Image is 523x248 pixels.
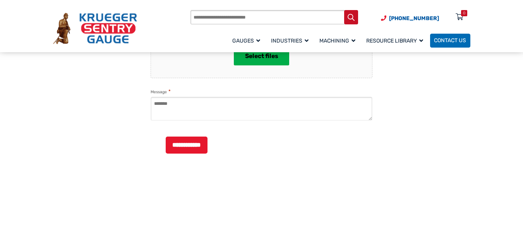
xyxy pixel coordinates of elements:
span: [PHONE_NUMBER] [389,15,439,22]
a: Gauges [228,32,267,48]
a: Resource Library [362,32,430,48]
label: Message [151,88,170,96]
span: Contact Us [434,38,466,44]
span: Machining [319,38,355,44]
img: Krueger Sentry Gauge [53,13,137,44]
button: select files, file [234,46,289,66]
span: Resource Library [366,38,423,44]
div: 0 [463,10,465,16]
a: Industries [267,32,316,48]
a: Machining [316,32,362,48]
a: Phone Number (920) 434-8860 [381,14,439,22]
a: Contact Us [430,34,470,48]
span: Gauges [232,38,260,44]
span: Industries [271,38,309,44]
